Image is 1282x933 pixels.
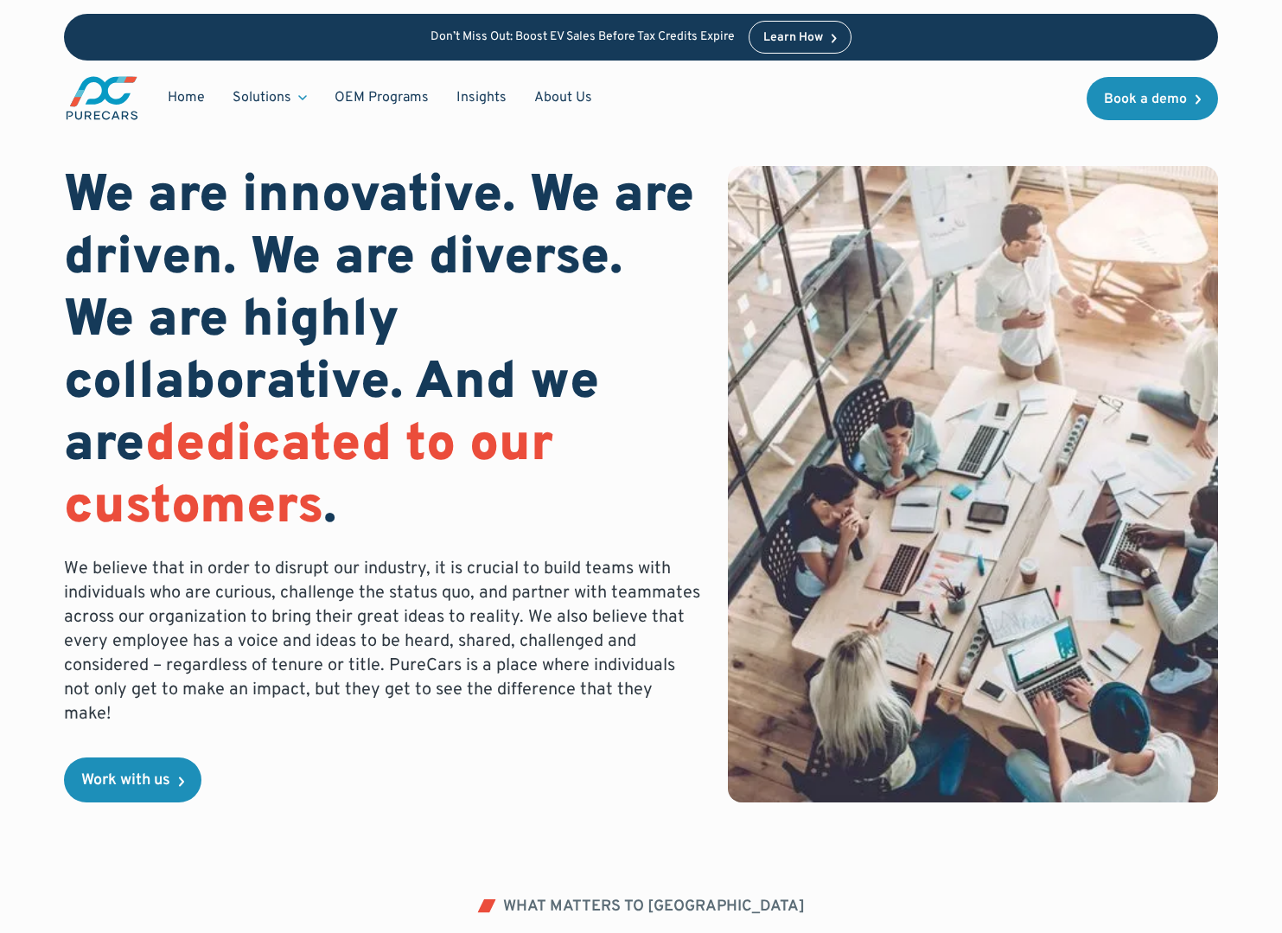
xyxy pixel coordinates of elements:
[64,413,553,541] span: dedicated to our customers
[219,81,321,114] div: Solutions
[64,757,201,802] a: Work with us
[431,30,735,45] p: Don’t Miss Out: Boost EV Sales Before Tax Credits Expire
[503,899,805,915] div: WHAT MATTERS TO [GEOGRAPHIC_DATA]
[321,81,443,114] a: OEM Programs
[233,88,291,107] div: Solutions
[81,773,170,789] div: Work with us
[443,81,520,114] a: Insights
[64,166,700,540] h1: We are innovative. We are driven. We are diverse. We are highly collaborative. And we are .
[64,557,700,726] p: We believe that in order to disrupt our industry, it is crucial to build teams with individuals w...
[749,21,851,54] a: Learn How
[763,32,823,44] div: Learn How
[64,74,140,122] a: main
[520,81,606,114] a: About Us
[64,74,140,122] img: purecars logo
[728,166,1217,802] img: bird eye view of a team working together
[154,81,219,114] a: Home
[1087,77,1218,120] a: Book a demo
[1104,93,1187,106] div: Book a demo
